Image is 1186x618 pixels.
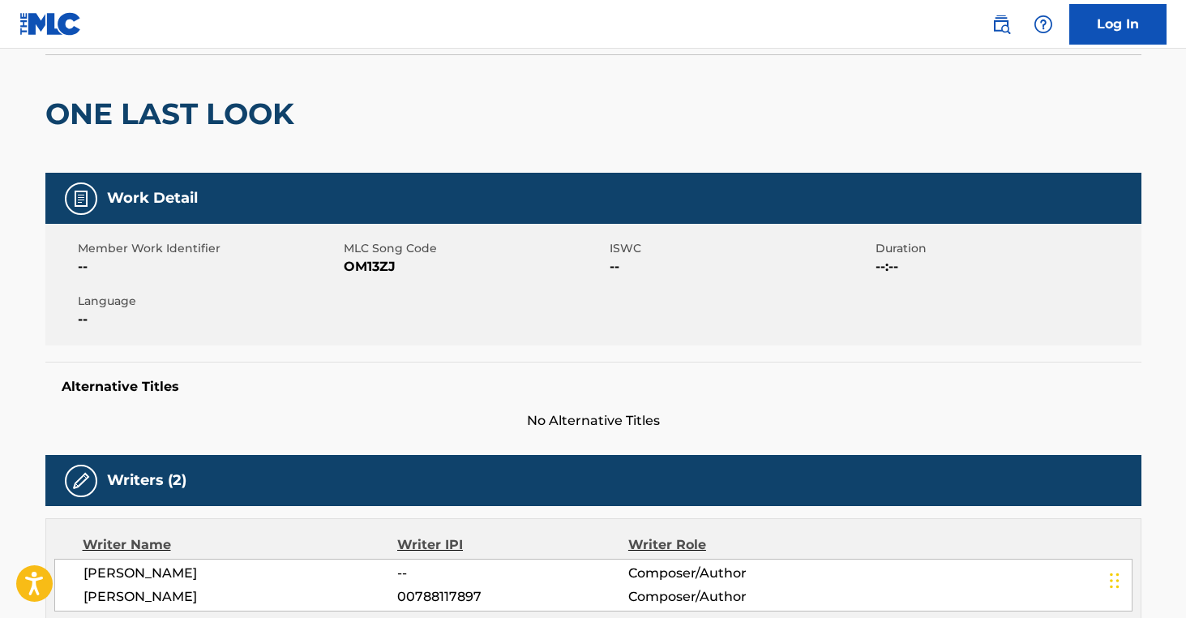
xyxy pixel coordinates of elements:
span: MLC Song Code [344,240,606,257]
h5: Work Detail [107,189,198,208]
div: Help [1027,8,1060,41]
span: Composer/Author [628,564,838,583]
a: Public Search [985,8,1017,41]
iframe: Chat Widget [1105,540,1186,618]
img: Work Detail [71,189,91,208]
span: Member Work Identifier [78,240,340,257]
span: [PERSON_NAME] [83,587,398,607]
div: Writer Name [83,535,398,555]
img: Writers [71,471,91,491]
span: -- [78,257,340,277]
img: help [1034,15,1053,34]
h5: Writers (2) [107,471,186,490]
a: Log In [1069,4,1167,45]
span: [PERSON_NAME] [83,564,398,583]
span: --:-- [876,257,1137,277]
div: Writer Role [628,535,838,555]
span: -- [397,564,627,583]
span: OM13ZJ [344,257,606,277]
span: No Alternative Titles [45,411,1141,431]
h2: ONE LAST LOOK [45,96,302,132]
span: Duration [876,240,1137,257]
img: search [991,15,1011,34]
h5: Alternative Titles [62,379,1125,395]
span: -- [610,257,871,277]
span: ISWC [610,240,871,257]
span: -- [78,310,340,329]
div: Writer IPI [397,535,628,555]
span: Language [78,293,340,310]
div: Drag [1110,556,1120,605]
span: Composer/Author [628,587,838,607]
img: MLC Logo [19,12,82,36]
span: 00788117897 [397,587,627,607]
